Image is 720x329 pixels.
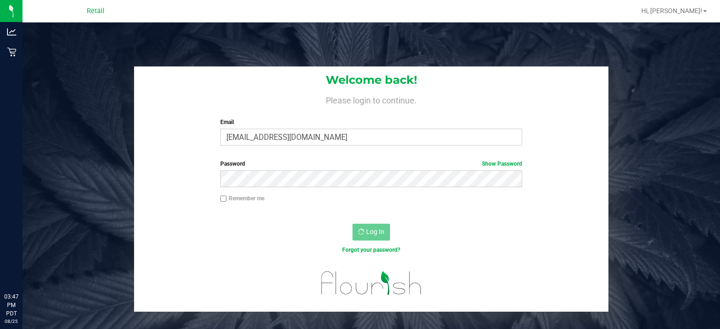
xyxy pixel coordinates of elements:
[4,292,18,318] p: 03:47 PM PDT
[134,94,608,105] h4: Please login to continue.
[482,161,522,167] a: Show Password
[366,228,384,235] span: Log In
[220,118,523,126] label: Email
[7,47,16,57] inline-svg: Retail
[87,7,105,15] span: Retail
[7,27,16,37] inline-svg: Analytics
[220,194,264,203] label: Remember me
[220,161,245,167] span: Password
[134,74,608,86] h1: Welcome back!
[641,7,702,15] span: Hi, [PERSON_NAME]!
[220,196,227,202] input: Remember me
[312,264,431,302] img: flourish_logo.svg
[342,247,400,253] a: Forgot your password?
[4,318,18,325] p: 08/25
[352,224,390,241] button: Log In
